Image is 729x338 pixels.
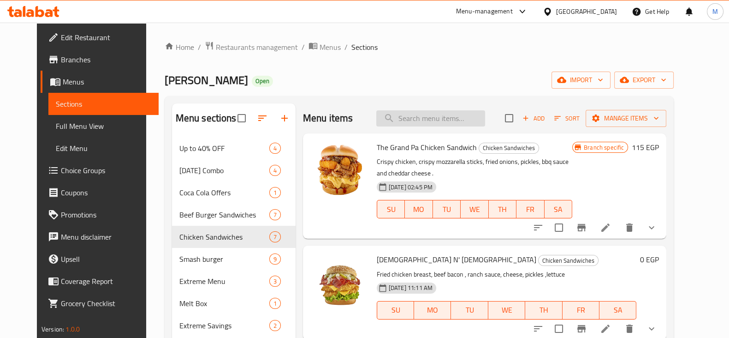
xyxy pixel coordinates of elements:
[41,270,159,292] a: Coverage Report
[599,301,636,320] button: SA
[179,320,269,331] div: Extreme Savings
[614,72,674,89] button: export
[179,165,269,176] span: [DATE] Combo
[269,209,281,220] div: items
[492,203,513,216] span: TH
[586,110,666,127] button: Manage items
[640,217,663,239] button: show more
[566,303,596,317] span: FR
[41,204,159,226] a: Promotions
[618,217,640,239] button: delete
[61,187,151,198] span: Coupons
[56,98,151,109] span: Sections
[61,209,151,220] span: Promotions
[176,111,237,125] h2: Menu sections
[270,277,280,286] span: 3
[381,303,410,317] span: SU
[56,143,151,154] span: Edit Menu
[303,111,353,125] h2: Menu items
[538,255,599,266] div: Chicken Sandwiches
[308,41,341,53] a: Menus
[646,222,657,233] svg: Show Choices
[405,200,433,218] button: MO
[270,255,280,264] span: 9
[179,253,269,265] span: Smash burger
[165,41,674,53] nav: breadcrumb
[269,276,281,287] div: items
[377,301,414,320] button: SU
[61,276,151,287] span: Coverage Report
[172,204,296,226] div: Beef Burger Sandwiches7
[41,26,159,48] a: Edit Restaurant
[48,137,159,159] a: Edit Menu
[499,109,519,128] span: Select section
[376,110,485,127] input: search
[551,72,610,89] button: import
[179,276,269,287] span: Extreme Menu
[520,203,540,216] span: FR
[270,188,280,197] span: 1
[492,303,522,317] span: WE
[270,321,280,330] span: 2
[269,187,281,198] div: items
[269,320,281,331] div: items
[433,200,461,218] button: TU
[179,165,269,176] div: Ramadan Combo
[41,248,159,270] a: Upsell
[545,200,572,218] button: SA
[205,41,298,53] a: Restaurants management
[269,143,281,154] div: items
[554,113,580,124] span: Sort
[580,143,628,152] span: Branch specific
[622,74,666,86] span: export
[451,301,488,320] button: TU
[270,233,280,241] span: 7
[165,42,194,53] a: Home
[377,200,405,218] button: SU
[556,6,617,17] div: [GEOGRAPHIC_DATA]
[593,113,659,124] span: Manage items
[48,93,159,115] a: Sections
[252,77,273,85] span: Open
[385,284,436,292] span: [DATE] 11:11 AM
[456,6,513,17] div: Menu-management
[269,298,281,309] div: items
[179,209,269,220] span: Beef Burger Sandwiches
[488,301,525,320] button: WE
[172,292,296,314] div: Melt Box1
[552,111,582,126] button: Sort
[252,76,273,87] div: Open
[172,181,296,204] div: Coca Cola Offers1
[529,303,558,317] span: TH
[479,143,539,153] span: Chicken Sandwiches
[179,143,269,154] span: Up to 40% OFF
[270,211,280,219] span: 7
[198,42,201,53] li: /
[632,141,659,154] h6: 115 EGP
[179,187,269,198] span: Coca Cola Offers
[172,137,296,159] div: Up to 40% OFF4
[41,159,159,181] a: Choice Groups
[385,183,436,192] span: [DATE] 02:45 PM
[269,253,281,265] div: items
[479,143,539,154] div: Chicken Sandwiches
[48,115,159,137] a: Full Menu View
[563,301,599,320] button: FR
[320,42,341,53] span: Menus
[527,217,549,239] button: sort-choices
[41,226,159,248] a: Menu disclaimer
[548,111,586,126] span: Sort items
[310,141,369,200] img: The Grand Pa Chicken Sandwich
[559,74,603,86] span: import
[179,298,269,309] span: Melt Box
[516,200,544,218] button: FR
[519,111,548,126] span: Add item
[302,42,305,53] li: /
[232,109,251,128] span: Select all sections
[56,121,151,132] span: Full Menu View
